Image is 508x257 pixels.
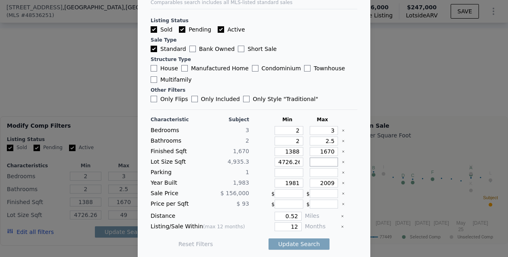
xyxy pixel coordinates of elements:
[151,212,249,221] div: Distance
[304,65,311,72] input: Townhouse
[342,129,345,132] button: Clear
[233,179,249,186] span: 1,983
[304,64,345,72] label: Townhouse
[189,46,196,52] input: Bank Owned
[151,137,198,145] div: Bathrooms
[151,96,157,102] input: Only Flips
[342,202,345,206] button: Clear
[305,222,338,231] div: Months
[151,26,157,33] input: Sold
[151,45,186,53] label: Standard
[151,179,198,187] div: Year Built
[238,46,244,52] input: Short Sale
[305,212,338,221] div: Miles
[178,240,213,248] button: Reset
[151,147,198,156] div: Finished Sqft
[181,64,249,72] label: Manufactured Home
[151,64,178,72] label: House
[151,65,157,72] input: House
[341,225,344,228] button: Clear
[220,190,249,196] span: $ 156,000
[228,158,249,165] span: 4,935.3
[271,116,303,123] div: Min
[151,116,198,123] div: Characteristic
[252,64,301,72] label: Condominium
[181,65,188,72] input: Manufactured Home
[237,200,249,207] span: $ 93
[306,189,338,198] div: $
[151,17,357,24] div: Listing Status
[342,150,345,153] button: Clear
[151,168,198,177] div: Parking
[151,222,249,231] div: Listing/Sale Within
[342,181,345,185] button: Clear
[189,45,235,53] label: Bank Owned
[246,137,249,144] span: 2
[246,127,249,133] span: 3
[342,160,345,164] button: Clear
[218,26,224,33] input: Active
[191,96,198,102] input: Only Included
[233,148,249,154] span: 1,670
[306,200,338,209] div: $
[243,96,250,102] input: Only Style "Traditional"
[179,25,211,34] label: Pending
[342,192,345,195] button: Clear
[151,56,357,63] div: Structure Type
[218,25,245,34] label: Active
[151,87,357,93] div: Other Filters
[191,95,240,103] label: Only Included
[151,25,172,34] label: Sold
[151,158,198,166] div: Lot Size Sqft
[271,200,303,209] div: $
[202,116,249,123] div: Subject
[269,238,330,250] button: Update Search
[151,200,198,209] div: Price per Sqft
[203,224,245,230] span: (max 12 months)
[271,189,303,198] div: $
[179,26,185,33] input: Pending
[246,169,249,175] span: 1
[341,215,344,218] button: Clear
[151,37,357,43] div: Sale Type
[238,45,277,53] label: Short Sale
[306,116,338,123] div: Max
[342,171,345,174] button: Clear
[151,76,157,83] input: Multifamily
[151,46,157,52] input: Standard
[151,76,191,84] label: Multifamily
[151,95,188,103] label: Only Flips
[151,126,198,135] div: Bedrooms
[342,139,345,143] button: Clear
[243,95,318,103] label: Only Style " Traditional "
[252,65,258,72] input: Condominium
[151,189,198,198] div: Sale Price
